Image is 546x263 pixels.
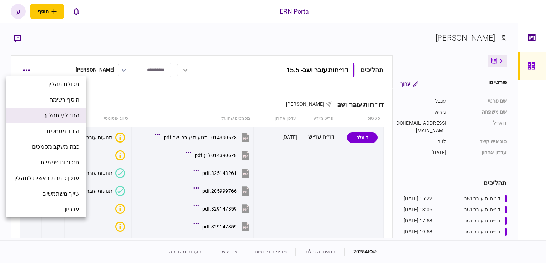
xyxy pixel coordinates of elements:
[41,158,79,167] span: תזכורות פנימיות
[13,174,79,182] span: עדכן כותרת ראשית לתהליך
[49,96,79,104] span: הוסף רשימה
[44,111,79,120] span: התחל/י תהליך
[47,80,79,88] span: תכולת תהליך
[65,205,79,214] span: ארכיון
[42,190,79,198] span: שייך משתמשים
[32,143,79,151] span: כבה מעקב מסמכים
[47,127,79,135] span: הורד מסמכים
